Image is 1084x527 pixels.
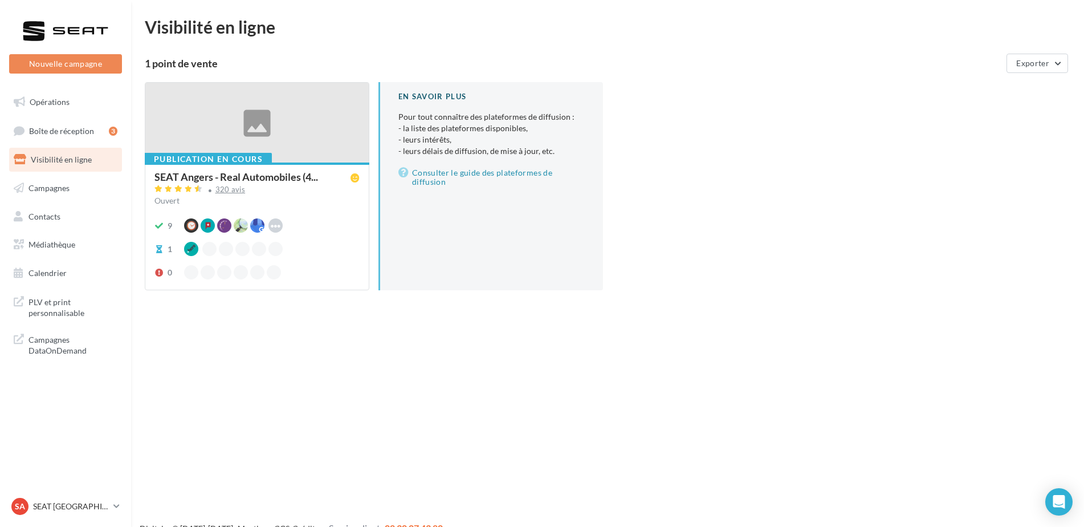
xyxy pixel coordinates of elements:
[7,261,124,285] a: Calendrier
[9,496,122,517] a: SA SEAT [GEOGRAPHIC_DATA]
[154,184,360,197] a: 320 avis
[1045,488,1073,516] div: Open Intercom Messenger
[109,127,117,136] div: 3
[30,97,70,107] span: Opérations
[7,327,124,361] a: Campagnes DataOnDemand
[28,183,70,193] span: Campagnes
[7,90,124,114] a: Opérations
[7,176,124,200] a: Campagnes
[28,268,67,278] span: Calendrier
[28,211,60,221] span: Contacts
[398,91,585,102] div: En savoir plus
[7,290,124,323] a: PLV et print personnalisable
[154,196,180,205] span: Ouvert
[9,54,122,74] button: Nouvelle campagne
[145,153,272,165] div: Publication en cours
[398,145,585,157] li: - leurs délais de diffusion, de mise à jour, etc.
[398,123,585,134] li: - la liste des plateformes disponibles,
[7,233,124,257] a: Médiathèque
[1016,58,1049,68] span: Exporter
[31,155,92,164] span: Visibilité en ligne
[145,58,1002,68] div: 1 point de vente
[1006,54,1068,73] button: Exporter
[168,267,172,278] div: 0
[398,111,585,157] p: Pour tout connaître des plateformes de diffusion :
[28,332,117,356] span: Campagnes DataOnDemand
[145,18,1070,35] div: Visibilité en ligne
[168,244,172,255] div: 1
[28,294,117,319] span: PLV et print personnalisable
[398,134,585,145] li: - leurs intérêts,
[168,220,172,232] div: 9
[15,501,25,512] span: SA
[398,166,585,189] a: Consulter le guide des plateformes de diffusion
[154,172,318,182] span: SEAT Angers - Real Automobiles (4...
[33,501,109,512] p: SEAT [GEOGRAPHIC_DATA]
[28,240,75,249] span: Médiathèque
[7,205,124,229] a: Contacts
[29,125,94,135] span: Boîte de réception
[7,148,124,172] a: Visibilité en ligne
[7,119,124,143] a: Boîte de réception3
[215,186,246,193] div: 320 avis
